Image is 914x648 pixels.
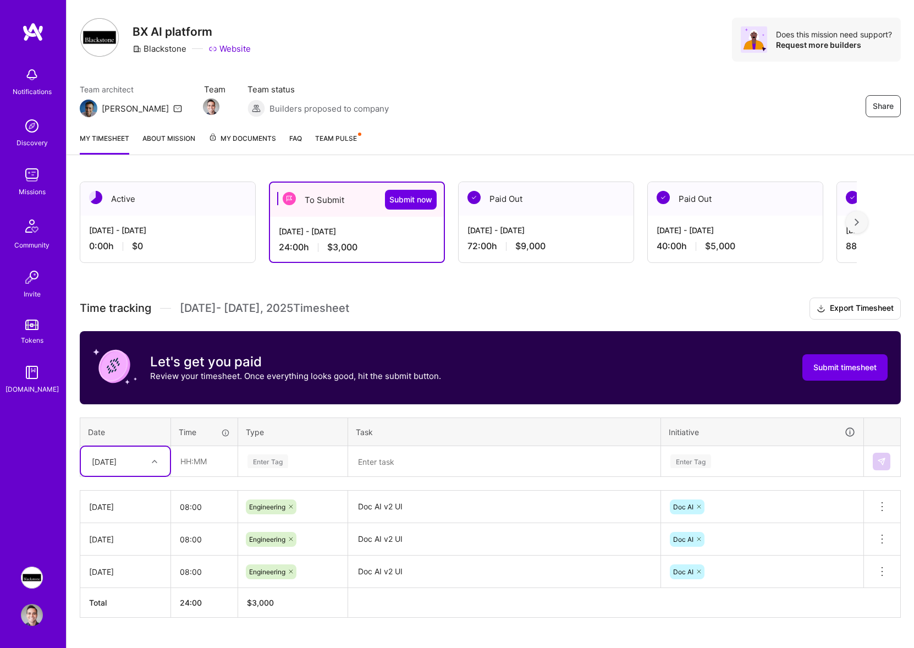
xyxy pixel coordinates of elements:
button: Submit timesheet [802,354,888,381]
img: tokens [25,320,38,330]
div: To Submit [270,183,444,217]
div: [DOMAIN_NAME] [5,383,59,395]
span: Doc AI [673,535,693,543]
i: icon Download [817,303,825,315]
div: [DATE] [89,566,162,578]
div: Paid Out [648,182,823,216]
img: Company Logo [80,18,119,57]
span: [DATE] - [DATE] , 2025 Timesheet [180,301,349,315]
button: Export Timesheet [810,298,901,320]
img: teamwork [21,164,43,186]
img: User Avatar [21,604,43,626]
img: To Submit [283,192,296,205]
span: Submit timesheet [813,362,877,373]
span: $3,000 [327,241,357,253]
img: guide book [21,361,43,383]
img: discovery [21,115,43,137]
div: [DATE] - [DATE] [467,224,625,236]
a: About Mission [142,133,195,155]
div: 72:00 h [467,240,625,252]
img: Active [89,191,102,204]
span: Time tracking [80,301,151,315]
span: Team architect [80,84,182,95]
textarea: Doc AI v2 UI [349,557,659,587]
h3: Let's get you paid [150,354,441,370]
img: Builders proposed to company [247,100,265,117]
textarea: Doc AI v2 UI [349,492,659,522]
th: Date [80,418,171,446]
div: Blackstone [133,43,186,54]
h3: BX AI platform [133,25,251,39]
span: Team status [247,84,389,95]
a: My Documents [208,133,276,155]
div: Community [14,239,49,251]
img: Blackstone: BX AI platform [21,567,43,589]
span: Share [873,101,894,112]
div: [DATE] - [DATE] [279,226,435,237]
button: Submit now [385,190,437,210]
a: User Avatar [18,604,46,626]
div: [DATE] [92,455,117,467]
img: Invite [21,266,43,288]
i: icon Mail [173,104,182,113]
img: logo [22,22,44,42]
img: Submit [877,457,886,466]
span: $9,000 [515,240,546,252]
img: Paid Out [846,191,859,204]
img: Team Architect [80,100,97,117]
span: Doc AI [673,568,693,576]
div: Notifications [13,86,52,97]
div: Missions [19,186,46,197]
i: icon CompanyGray [133,45,141,53]
span: Submit now [389,194,432,205]
span: Builders proposed to company [269,103,389,114]
a: Team Member Avatar [204,97,218,116]
th: Type [238,418,348,446]
img: Team Member Avatar [203,98,219,115]
a: FAQ [289,133,302,155]
th: Task [348,418,661,446]
th: Total [80,588,171,618]
span: Engineering [249,568,285,576]
div: [PERSON_NAME] [102,103,169,114]
span: $0 [132,240,143,252]
img: coin [93,344,137,388]
a: Website [208,43,251,54]
div: Does this mission need support? [776,29,892,40]
th: 24:00 [171,588,238,618]
div: Request more builders [776,40,892,50]
span: Engineering [249,535,285,543]
button: Share [866,95,901,117]
span: Team Pulse [315,134,357,142]
div: Tokens [21,334,43,346]
span: Doc AI [673,503,693,511]
div: Paid Out [459,182,634,216]
input: HH:MM [171,557,238,586]
i: icon Chevron [152,459,157,464]
div: 0:00 h [89,240,246,252]
div: [DATE] - [DATE] [89,224,246,236]
div: Enter Tag [247,453,288,470]
div: Time [179,426,230,438]
input: HH:MM [171,492,238,521]
span: Engineering [249,503,285,511]
div: Initiative [669,426,856,438]
div: Enter Tag [670,453,711,470]
div: Invite [24,288,41,300]
a: My timesheet [80,133,129,155]
img: Avatar [741,26,767,53]
div: [DATE] [89,534,162,545]
div: Discovery [16,137,48,149]
p: Review your timesheet. Once everything looks good, hit the submit button. [150,370,441,382]
span: $ 3,000 [247,598,274,607]
div: 24:00 h [279,241,435,253]
div: Active [80,182,255,216]
input: HH:MM [172,447,237,476]
span: Team [204,84,225,95]
img: Community [19,213,45,239]
div: [DATE] [89,501,162,513]
img: bell [21,64,43,86]
img: Paid Out [467,191,481,204]
img: Paid Out [657,191,670,204]
span: My Documents [208,133,276,145]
